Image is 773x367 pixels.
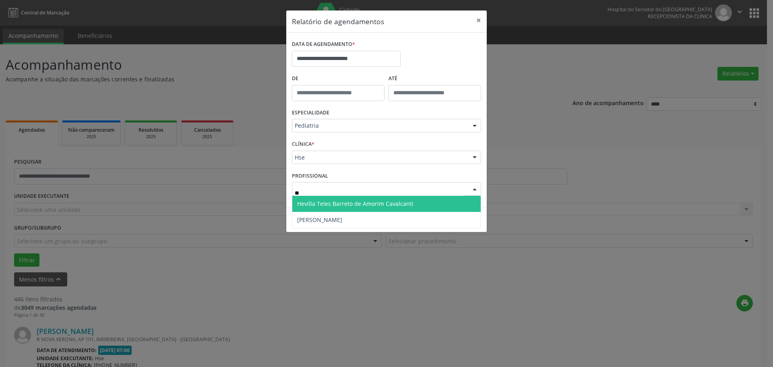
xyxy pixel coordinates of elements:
span: Hse [295,153,465,162]
label: ESPECIALIDADE [292,107,329,119]
label: PROFISSIONAL [292,170,328,182]
span: Hevilla Teles Barreto de Amorim Cavalcanti [297,200,413,207]
label: CLÍNICA [292,138,314,151]
button: Close [471,10,487,30]
span: Pediatria [295,122,465,130]
span: [PERSON_NAME] [297,216,342,224]
label: DATA DE AGENDAMENTO [292,38,355,51]
h5: Relatório de agendamentos [292,16,384,27]
label: ATÉ [389,73,481,85]
label: De [292,73,384,85]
